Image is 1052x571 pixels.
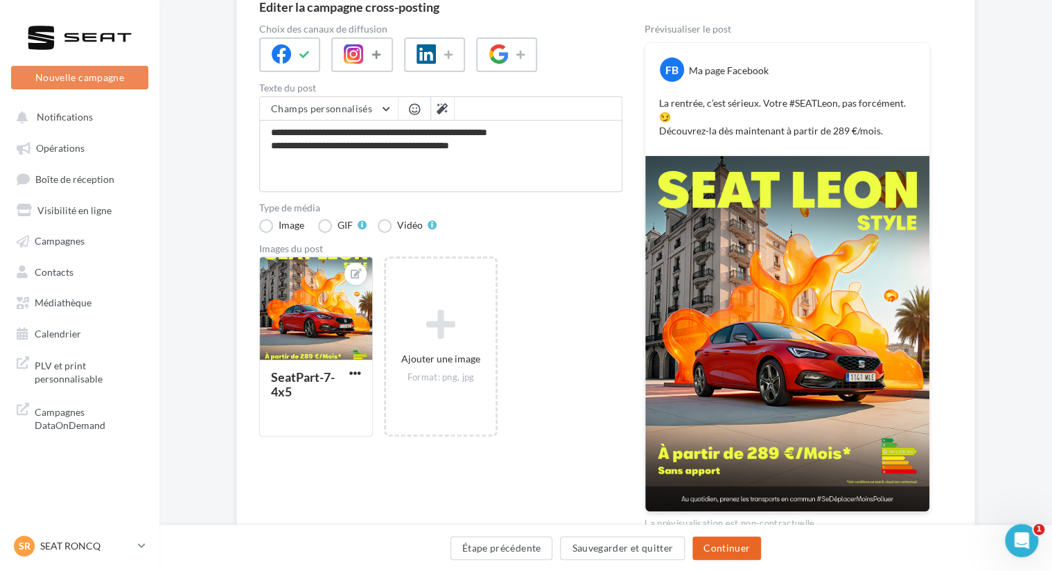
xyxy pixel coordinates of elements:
div: Images du post [259,244,622,254]
button: Continuer [692,536,761,560]
div: FB [660,58,684,82]
button: Nouvelle campagne [11,66,148,89]
a: Opérations [8,134,151,159]
button: Notifications [8,104,146,129]
span: 1 [1033,524,1044,535]
div: GIF [337,220,353,230]
a: Campagnes [8,227,151,252]
span: Champs personnalisés [271,103,372,114]
div: SeatPart-7-4x5 [271,369,335,399]
span: Médiathèque [35,297,91,308]
span: Calendrier [35,327,81,339]
span: SR [19,539,30,553]
span: Visibilité en ligne [37,204,112,216]
span: PLV et print personnalisable [35,356,143,386]
a: Visibilité en ligne [8,197,151,222]
label: Texte du post [259,83,622,93]
div: La prévisualisation est non-contractuelle [645,512,930,530]
button: Champs personnalisés [260,97,398,121]
a: Boîte de réception [8,166,151,191]
span: Campagnes [35,235,85,247]
div: Prévisualiser le post [645,24,930,34]
span: Boîte de réception [35,173,114,184]
iframe: Intercom live chat [1005,524,1038,557]
a: Calendrier [8,320,151,345]
div: Image [279,220,304,230]
a: Campagnes DataOnDemand [8,397,151,438]
div: Vidéo [397,220,423,230]
span: Campagnes DataOnDemand [35,403,143,432]
p: La rentrée, c’est sérieux. Votre #SEATLeon, pas forcément. 😏 Découvrez-la dès maintenant à partir... [659,96,915,138]
div: Ma page Facebook [689,64,769,78]
span: Opérations [36,142,85,154]
span: Contacts [35,265,73,277]
p: SEAT RONCQ [40,539,132,553]
a: Contacts [8,258,151,283]
label: Type de média [259,203,622,213]
label: Choix des canaux de diffusion [259,24,622,34]
a: PLV et print personnalisable [8,351,151,392]
div: Editer la campagne cross-posting [259,1,439,13]
button: Sauvegarder et quitter [560,536,685,560]
button: Étape précédente [450,536,553,560]
a: Médiathèque [8,289,151,314]
a: SR SEAT RONCQ [11,533,148,559]
span: Notifications [37,111,93,123]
